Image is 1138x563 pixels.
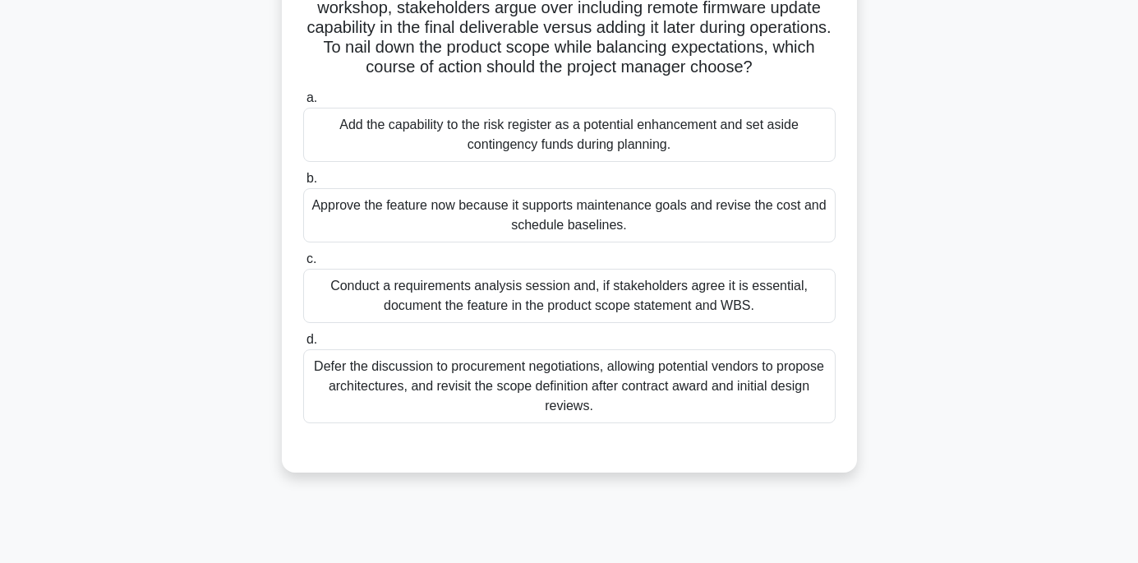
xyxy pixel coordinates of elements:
div: Defer the discussion to procurement negotiations, allowing potential vendors to propose architect... [303,349,836,423]
div: Conduct a requirements analysis session and, if stakeholders agree it is essential, document the ... [303,269,836,323]
div: Add the capability to the risk register as a potential enhancement and set aside contingency fund... [303,108,836,162]
span: a. [306,90,317,104]
span: b. [306,171,317,185]
div: Approve the feature now because it supports maintenance goals and revise the cost and schedule ba... [303,188,836,242]
span: d. [306,332,317,346]
span: c. [306,252,316,265]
